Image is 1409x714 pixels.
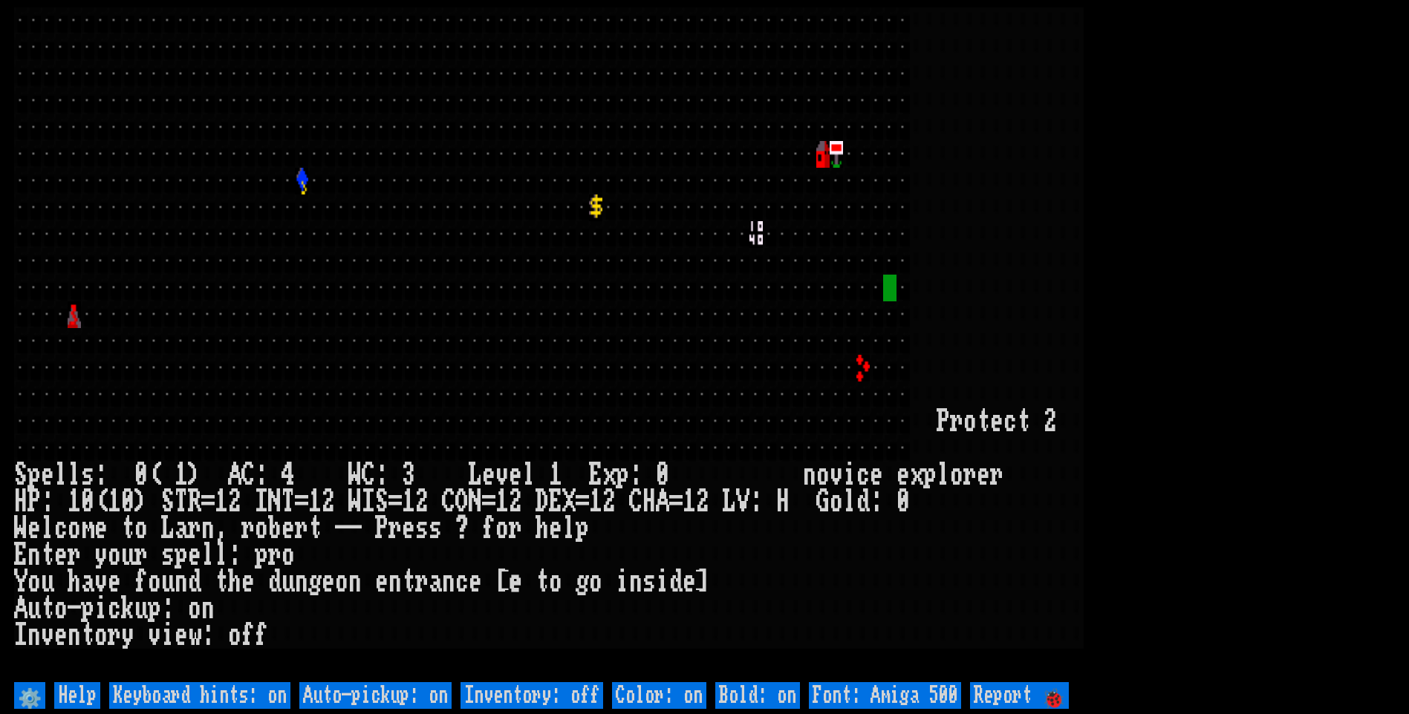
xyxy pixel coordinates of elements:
div: l [843,488,856,515]
div: c [108,595,121,622]
div: i [161,622,175,649]
div: v [94,569,108,595]
div: n [27,542,41,569]
input: Inventory: off [461,682,603,709]
div: : [161,595,175,622]
div: r [295,515,308,542]
div: H [14,488,27,515]
div: y [94,542,108,569]
div: p [923,462,937,488]
div: ) [188,462,201,488]
div: 1 [683,488,696,515]
div: t [536,569,549,595]
div: ( [148,462,161,488]
div: 3 [402,462,415,488]
div: L [469,462,482,488]
div: = [388,488,402,515]
div: 2 [322,488,335,515]
div: A [14,595,27,622]
div: = [201,488,215,515]
div: x [910,462,923,488]
div: e [54,542,68,569]
div: r [950,408,963,435]
div: d [188,569,201,595]
div: t [402,569,415,595]
div: t [41,595,54,622]
div: a [175,515,188,542]
div: s [161,542,175,569]
div: e [870,462,883,488]
div: i [616,569,629,595]
div: p [27,462,41,488]
div: 1 [495,488,509,515]
div: g [576,569,589,595]
div: o [94,622,108,649]
div: p [148,595,161,622]
div: n [629,569,642,595]
div: v [41,622,54,649]
div: o [27,569,41,595]
div: n [803,462,816,488]
div: n [27,622,41,649]
div: - [335,515,348,542]
div: 4 [282,462,295,488]
div: s [642,569,656,595]
div: d [669,569,683,595]
div: ] [696,569,709,595]
div: c [856,462,870,488]
div: 0 [897,488,910,515]
div: H [642,488,656,515]
div: c [455,569,469,595]
div: n [388,569,402,595]
div: : [201,622,215,649]
div: G [816,488,830,515]
div: v [148,622,161,649]
div: t [121,515,134,542]
div: p [255,542,268,569]
div: D [536,488,549,515]
div: 2 [228,488,241,515]
div: t [81,622,94,649]
div: 2 [1044,408,1057,435]
div: u [27,595,41,622]
div: = [295,488,308,515]
div: e [977,462,990,488]
div: S [14,462,27,488]
div: a [429,569,442,595]
div: r [108,622,121,649]
div: l [215,542,228,569]
div: e [241,569,255,595]
div: p [175,542,188,569]
div: E [549,488,562,515]
div: u [134,595,148,622]
div: : [228,542,241,569]
input: Keyboard hints: on [109,682,290,709]
div: r [415,569,429,595]
div: y [121,622,134,649]
div: e [108,569,121,595]
div: n [175,569,188,595]
div: : [375,462,388,488]
div: ) [134,488,148,515]
div: = [669,488,683,515]
div: o [495,515,509,542]
div: p [81,595,94,622]
div: b [268,515,282,542]
div: x [602,462,616,488]
div: 1 [402,488,415,515]
div: 2 [696,488,709,515]
div: 0 [656,462,669,488]
div: l [522,462,536,488]
div: I [362,488,375,515]
div: n [68,622,81,649]
div: S [161,488,175,515]
div: l [201,542,215,569]
div: S [375,488,388,515]
div: n [348,569,362,595]
div: s [415,515,429,542]
div: u [121,542,134,569]
div: p [576,515,589,542]
div: u [41,569,54,595]
div: n [442,569,455,595]
div: e [897,462,910,488]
